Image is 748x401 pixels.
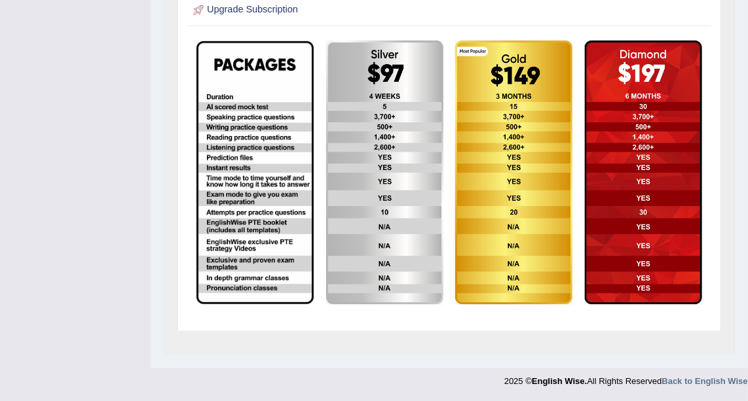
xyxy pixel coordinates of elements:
a: Back to English Wise [662,376,748,386]
img: aud-diamond.png [585,41,702,305]
img: aud-gold.png [455,41,572,305]
div: 2025 © All Rights Reserved [504,368,748,387]
img: EW package [196,41,314,304]
h2: Upgrade Subscription [191,2,512,19]
strong: English Wise. [532,376,587,386]
img: aud-silver.png [326,41,443,305]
